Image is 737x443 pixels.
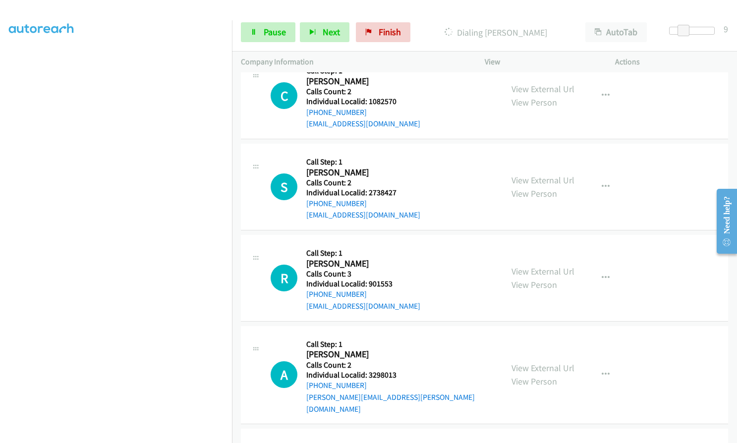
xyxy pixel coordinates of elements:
[306,301,420,311] a: [EMAIL_ADDRESS][DOMAIN_NAME]
[271,265,297,291] div: The call is yet to be attempted
[306,76,407,87] h2: [PERSON_NAME]
[424,26,567,39] p: Dialing [PERSON_NAME]
[306,188,420,198] h5: Individual Localid: 2738427
[511,97,557,108] a: View Person
[306,119,420,128] a: [EMAIL_ADDRESS][DOMAIN_NAME]
[264,26,286,38] span: Pause
[511,83,574,95] a: View External Url
[241,22,295,42] a: Pause
[379,26,401,38] span: Finish
[306,381,367,390] a: [PHONE_NUMBER]
[271,173,297,200] h1: S
[306,108,367,117] a: [PHONE_NUMBER]
[241,56,467,68] p: Company Information
[300,22,349,42] button: Next
[323,26,340,38] span: Next
[306,97,420,107] h5: Individual Localid: 1082570
[271,265,297,291] h1: R
[306,178,420,188] h5: Calls Count: 2
[511,362,574,374] a: View External Url
[271,173,297,200] div: The call is yet to be attempted
[306,199,367,208] a: [PHONE_NUMBER]
[708,182,737,261] iframe: Resource Center
[271,82,297,109] div: The call is yet to be attempted
[511,174,574,186] a: View External Url
[511,266,574,277] a: View External Url
[306,360,494,370] h5: Calls Count: 2
[271,82,297,109] h1: C
[356,22,410,42] a: Finish
[306,279,420,289] h5: Individual Localid: 901553
[306,349,407,360] h2: [PERSON_NAME]
[306,269,420,279] h5: Calls Count: 3
[306,258,407,270] h2: [PERSON_NAME]
[615,56,728,68] p: Actions
[306,289,367,299] a: [PHONE_NUMBER]
[306,370,494,380] h5: Individual Localid: 3298013
[306,339,494,349] h5: Call Step: 1
[306,167,407,178] h2: [PERSON_NAME]
[271,361,297,388] div: The call is yet to be attempted
[511,376,557,387] a: View Person
[306,392,475,414] a: [PERSON_NAME][EMAIL_ADDRESS][PERSON_NAME][DOMAIN_NAME]
[511,279,557,290] a: View Person
[724,22,728,36] div: 9
[306,210,420,220] a: [EMAIL_ADDRESS][DOMAIN_NAME]
[585,22,647,42] button: AutoTab
[306,157,420,167] h5: Call Step: 1
[485,56,598,68] p: View
[271,361,297,388] h1: A
[306,248,420,258] h5: Call Step: 1
[306,87,420,97] h5: Calls Count: 2
[511,188,557,199] a: View Person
